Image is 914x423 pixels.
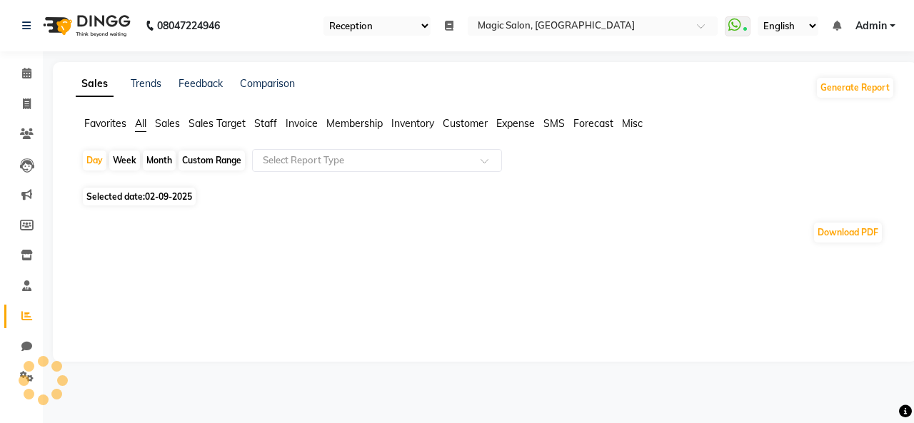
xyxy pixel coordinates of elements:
a: Feedback [179,77,223,90]
button: Generate Report [817,78,893,98]
span: Invoice [286,117,318,130]
span: Admin [855,19,887,34]
a: Sales [76,71,114,97]
span: Selected date: [83,188,196,205]
span: All [135,117,146,130]
div: Custom Range [179,151,245,170]
a: Comparison [240,77,295,90]
span: Sales [155,117,180,130]
span: Customer [443,117,488,130]
span: Forecast [573,117,613,130]
div: Week [109,151,140,170]
span: Favorites [84,117,126,130]
span: Membership [326,117,383,130]
span: Sales Target [189,117,246,130]
span: Misc [622,117,643,130]
div: Month [143,151,176,170]
a: Trends [131,77,161,90]
span: Staff [254,117,277,130]
span: Inventory [391,117,434,130]
button: Download PDF [814,223,882,243]
img: logo [36,6,134,46]
span: SMS [543,117,565,130]
b: 08047224946 [157,6,220,46]
div: Day [83,151,106,170]
span: Expense [496,117,535,130]
span: 02-09-2025 [145,191,192,202]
